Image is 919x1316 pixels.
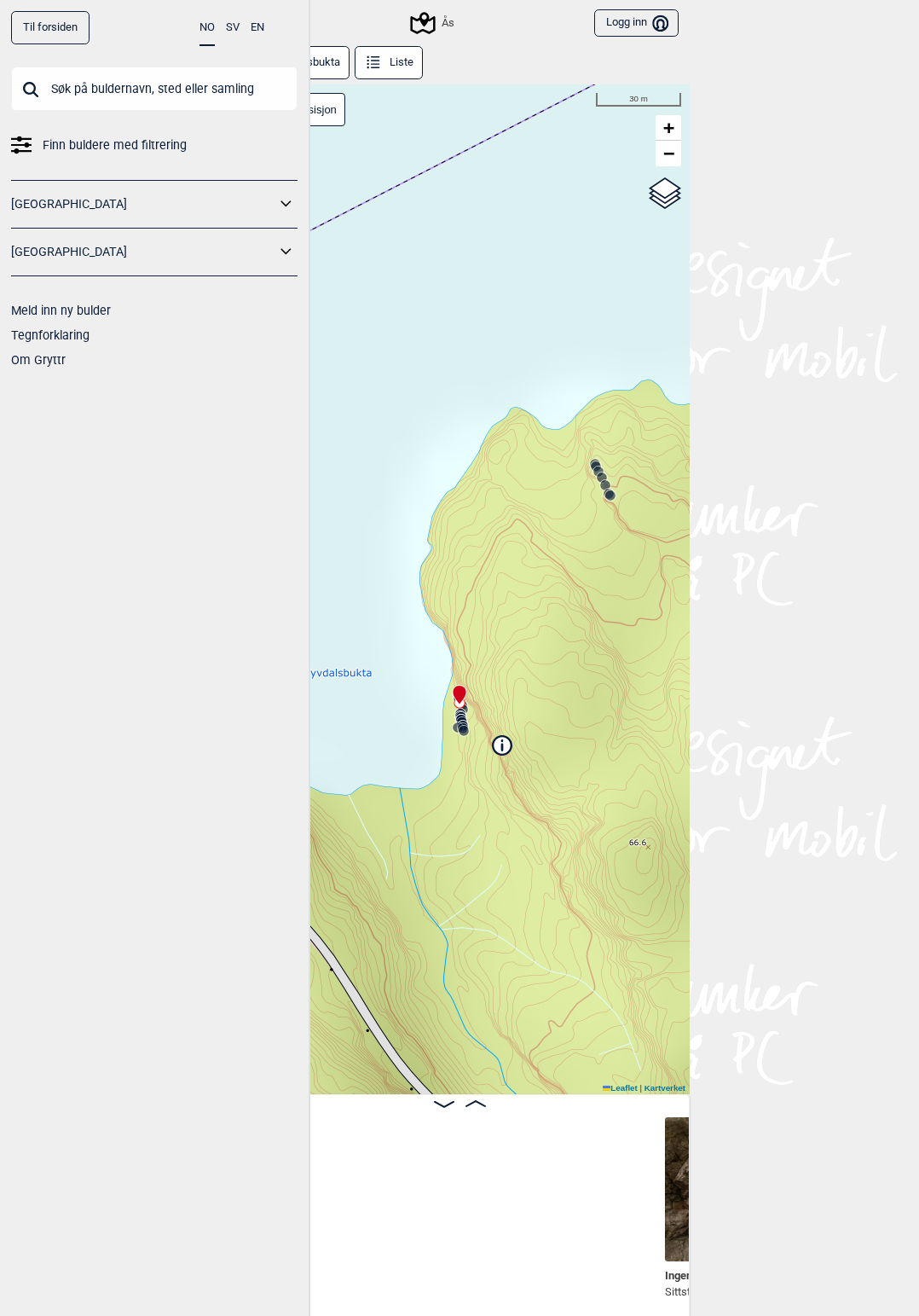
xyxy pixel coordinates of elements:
a: Zoom in [656,115,681,141]
button: SV [226,11,240,44]
button: Logg inn [594,9,679,38]
input: Søk på buldernavn, sted eller samling [11,67,298,111]
a: Tegnforklaring [11,328,90,342]
img: Ingen middag i dag 201003 [665,1117,809,1261]
span: Finn buldere med filtrering [43,133,187,158]
span: − [663,142,674,164]
span: Ingen middag i dag , 7A+ [665,1266,778,1282]
span: + [663,117,674,138]
a: Zoom out [656,141,681,166]
a: Om Gryttr [11,353,66,367]
span: | [639,1083,642,1093]
a: Kartverket [644,1083,685,1093]
a: Layers [649,175,681,212]
a: Til forsiden [11,11,90,44]
a: [GEOGRAPHIC_DATA] [11,192,275,217]
p: Sittstart. [665,1284,778,1301]
button: NO [199,11,215,46]
a: Finn buldere med filtrering [11,133,298,158]
button: Liste [355,46,423,79]
a: Meld inn ny bulder [11,304,111,317]
div: 30 m [596,93,681,107]
a: [GEOGRAPHIC_DATA] [11,240,275,264]
div: Ås [413,13,454,33]
a: Leaflet [603,1083,638,1093]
